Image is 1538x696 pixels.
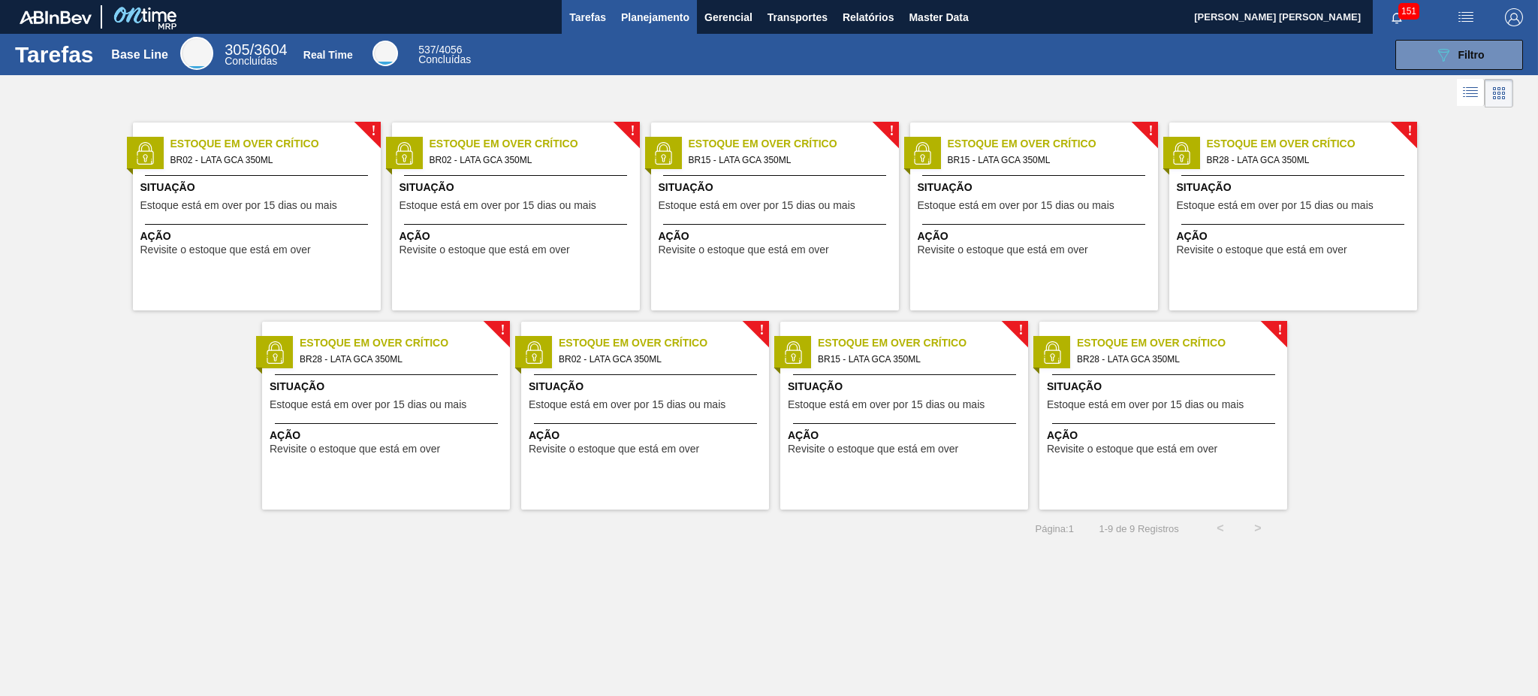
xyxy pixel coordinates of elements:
span: Situação [270,379,506,395]
span: ! [889,126,894,137]
span: Concluídas [225,55,277,67]
span: BR15 - LATA GCA 350ML [948,152,1146,168]
span: BR28 - LATA GCA 350ML [1077,351,1275,368]
span: Ação [529,428,765,443]
span: Página : 1 [1036,523,1074,534]
div: Base Line [225,44,287,66]
span: ! [1407,126,1412,137]
span: / 4056 [418,44,462,56]
span: Gerencial [704,8,752,26]
span: BR02 - LATA GCA 350ML [559,351,757,368]
span: Revisite o estoque que está em over [788,443,958,455]
img: TNhmsLtSVTkK8tSr43FrP2fwEKptu5GPRR3wAAAABJRU5ErkJggg== [20,11,92,24]
span: Ação [140,228,377,244]
span: Estoque está em over por 15 dias ou mais [918,200,1114,211]
span: Estoque está em over por 15 dias ou mais [140,200,337,211]
div: Visão em Cards [1485,79,1513,107]
span: Planejamento [621,8,689,26]
button: > [1239,510,1277,547]
span: Estoque está em over por 15 dias ou mais [659,200,855,211]
span: Estoque em Over Crítico [689,136,899,152]
span: Ação [270,428,506,443]
span: Transportes [767,8,828,26]
span: 537 [418,44,436,56]
span: Revisite o estoque que está em over [529,443,699,455]
span: Ação [918,228,1154,244]
span: ! [371,126,375,137]
span: Ação [400,228,636,244]
span: 305 [225,41,249,58]
span: Situação [529,379,765,395]
span: Estoque está em over por 15 dias ou mais [529,399,725,410]
img: status [264,341,286,364]
span: BR28 - LATA GCA 350ML [1207,152,1405,168]
span: ! [759,325,764,336]
span: Estoque em Over Crítico [818,335,1028,351]
span: BR15 - LATA GCA 350ML [689,152,887,168]
span: Revisite o estoque que está em over [270,443,440,455]
span: Estoque em Over Crítico [559,335,769,351]
span: Estoque em Over Crítico [300,335,510,351]
span: Situação [400,180,636,195]
span: Situação [1047,379,1283,395]
img: status [523,341,545,364]
span: BR02 - LATA GCA 350ML [430,152,628,168]
span: Relatórios [843,8,894,26]
span: Estoque em Over Crítico [948,136,1158,152]
img: status [782,341,804,364]
span: 1 - 9 de 9 Registros [1096,523,1179,534]
span: Revisite o estoque que está em over [918,244,1088,256]
span: Estoque está em over por 15 dias ou mais [788,399,985,410]
span: ! [1148,126,1153,137]
div: Visão em Lista [1457,79,1485,107]
div: Real Time [372,41,398,66]
img: status [1041,341,1063,364]
span: Estoque em Over Crítico [170,136,381,152]
span: Situação [918,180,1154,195]
img: Logout [1505,8,1523,26]
span: BR15 - LATA GCA 350ML [818,351,1016,368]
span: BR02 - LATA GCA 350ML [170,152,369,168]
span: Concluídas [418,53,471,65]
span: Master Data [909,8,968,26]
div: Real Time [303,49,353,61]
img: userActions [1457,8,1475,26]
span: BR28 - LATA GCA 350ML [300,351,498,368]
span: Ação [1047,428,1283,443]
img: status [911,142,933,165]
img: status [393,142,415,165]
div: Base Line [180,37,213,70]
div: Real Time [418,45,471,65]
span: Estoque em Over Crítico [1207,136,1417,152]
span: Situação [1177,180,1413,195]
div: Base Line [111,48,168,62]
button: Notificações [1373,7,1421,28]
span: Revisite o estoque que está em over [659,244,829,256]
span: Revisite o estoque que está em over [140,244,311,256]
img: status [1170,142,1193,165]
span: Ação [659,228,895,244]
span: ! [630,126,635,137]
span: Ação [788,428,1024,443]
span: Situação [788,379,1024,395]
span: Estoque em Over Crítico [430,136,640,152]
img: status [652,142,674,165]
span: Estoque está em over por 15 dias ou mais [1177,200,1374,211]
span: ! [500,325,505,336]
span: Estoque está em over por 15 dias ou mais [400,200,596,211]
button: Filtro [1395,40,1523,70]
span: Estoque está em over por 15 dias ou mais [270,399,466,410]
span: Estoque está em over por 15 dias ou mais [1047,399,1244,410]
button: < [1202,510,1239,547]
h1: Tarefas [15,46,94,63]
span: Ação [1177,228,1413,244]
span: Estoque em Over Crítico [1077,335,1287,351]
span: ! [1277,325,1282,336]
span: Tarefas [569,8,606,26]
span: 151 [1398,3,1419,20]
span: Filtro [1458,49,1485,61]
span: Situação [659,180,895,195]
span: / 3604 [225,41,287,58]
span: ! [1018,325,1023,336]
span: Revisite o estoque que está em over [1177,244,1347,256]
